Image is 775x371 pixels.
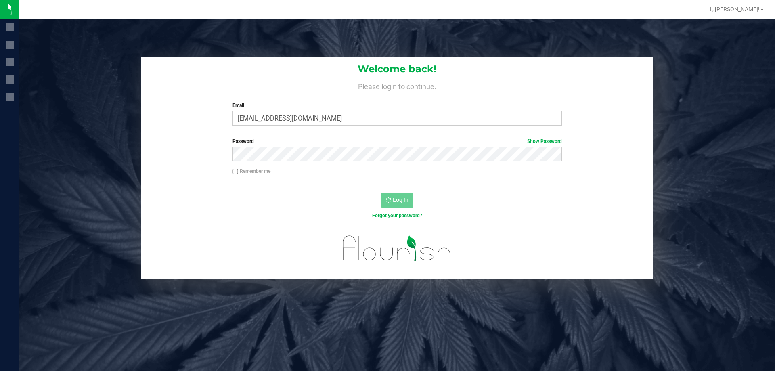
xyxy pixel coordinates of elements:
[527,138,562,144] a: Show Password
[333,228,461,269] img: flourish_logo.svg
[141,64,653,74] h1: Welcome back!
[393,197,408,203] span: Log In
[141,81,653,90] h4: Please login to continue.
[232,102,561,109] label: Email
[381,193,413,208] button: Log In
[232,169,238,174] input: Remember me
[232,138,254,144] span: Password
[707,6,760,13] span: Hi, [PERSON_NAME]!
[232,168,270,175] label: Remember me
[372,213,422,218] a: Forgot your password?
